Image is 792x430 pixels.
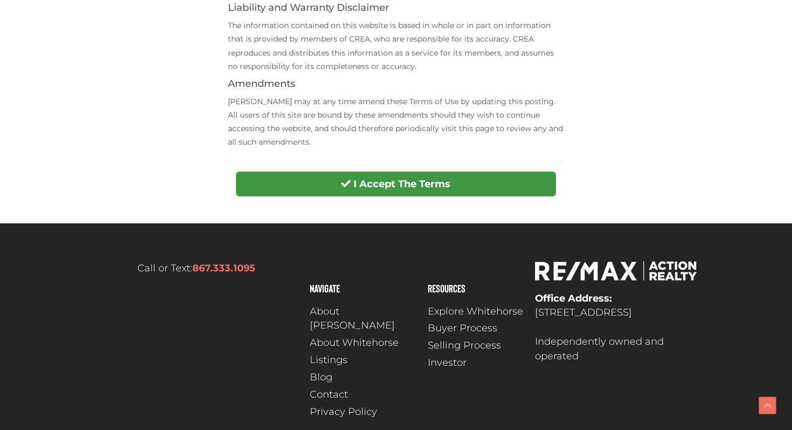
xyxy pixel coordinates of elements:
a: 867.333.1095 [192,262,255,274]
p: The information contained on this website is based in whole or in part on information that is pro... [228,19,564,73]
h4: Navigate [310,283,417,294]
button: I Accept The Terms [236,172,555,196]
a: Privacy Policy [310,405,417,419]
a: Listings [310,353,417,367]
h4: Resources [428,283,524,294]
a: About [PERSON_NAME] [310,304,417,333]
span: Privacy Policy [310,405,377,419]
p: [PERSON_NAME] may at any time amend these Terms of Use by updating this posting. All users of thi... [228,95,564,149]
strong: I Accept The Terms [353,178,450,190]
a: Explore Whitehorse [428,304,524,319]
a: About Whitehorse [310,336,417,350]
a: Selling Process [428,338,524,353]
span: About Whitehorse [310,336,399,350]
span: Buyer Process [428,321,497,336]
span: Blog [310,370,332,385]
span: Explore Whitehorse [428,304,523,319]
span: Selling Process [428,338,501,353]
p: [STREET_ADDRESS] Independently owned and operated [535,291,698,364]
strong: Office Address: [535,292,612,304]
h4: Amendments [228,79,564,90]
span: Contact [310,387,348,402]
a: Blog [310,370,417,385]
p: Call or Text: [94,261,299,276]
h4: Liability and Warranty Disclaimer [228,3,564,13]
span: Listings [310,353,348,367]
a: Contact [310,387,417,402]
a: Investor [428,356,524,370]
a: Buyer Process [428,321,524,336]
span: Investor [428,356,467,370]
